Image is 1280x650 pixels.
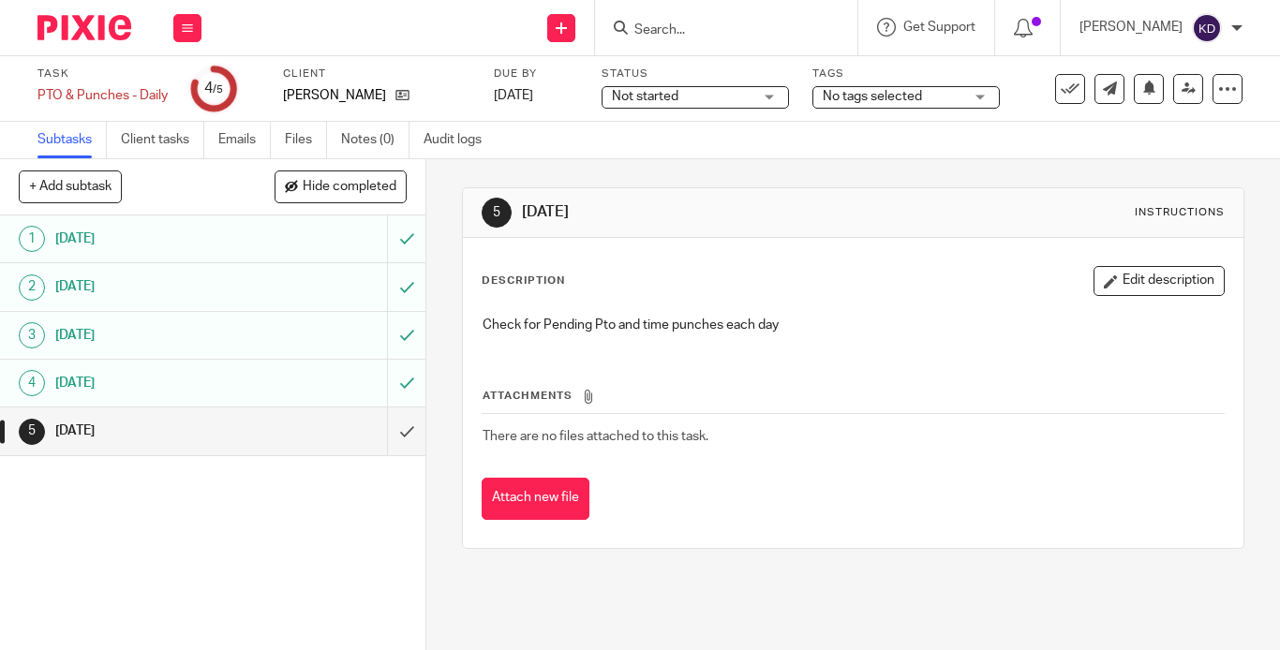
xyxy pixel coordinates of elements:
[55,321,264,349] h1: [DATE]
[37,86,168,105] div: PTO &amp; Punches - Daily
[1192,13,1222,43] img: svg%3E
[37,122,107,158] a: Subtasks
[19,274,45,301] div: 2
[55,369,264,397] h1: [DATE]
[903,21,975,34] span: Get Support
[19,322,45,348] div: 3
[204,78,223,99] div: 4
[37,86,168,105] div: PTO & Punches - Daily
[37,66,168,81] label: Task
[483,316,1224,334] p: Check for Pending Pto and time punches each day
[522,202,893,222] h1: [DATE]
[303,180,396,195] span: Hide completed
[424,122,496,158] a: Audit logs
[1094,266,1225,296] button: Edit description
[612,90,678,103] span: Not started
[482,478,589,520] button: Attach new file
[37,15,131,40] img: Pixie
[213,84,223,95] small: /5
[19,419,45,445] div: 5
[812,66,1000,81] label: Tags
[19,170,122,202] button: + Add subtask
[823,90,922,103] span: No tags selected
[55,417,264,445] h1: [DATE]
[19,226,45,252] div: 1
[121,122,204,158] a: Client tasks
[482,273,565,288] p: Description
[483,430,708,443] span: There are no files attached to this task.
[55,273,264,301] h1: [DATE]
[633,22,801,39] input: Search
[1135,205,1225,220] div: Instructions
[275,170,407,202] button: Hide completed
[19,370,45,396] div: 4
[1079,18,1183,37] p: [PERSON_NAME]
[283,86,386,105] p: [PERSON_NAME]
[494,66,578,81] label: Due by
[602,66,789,81] label: Status
[283,66,470,81] label: Client
[482,198,512,228] div: 5
[494,89,533,102] span: [DATE]
[285,122,327,158] a: Files
[341,122,409,158] a: Notes (0)
[55,225,264,253] h1: [DATE]
[483,391,573,401] span: Attachments
[218,122,271,158] a: Emails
